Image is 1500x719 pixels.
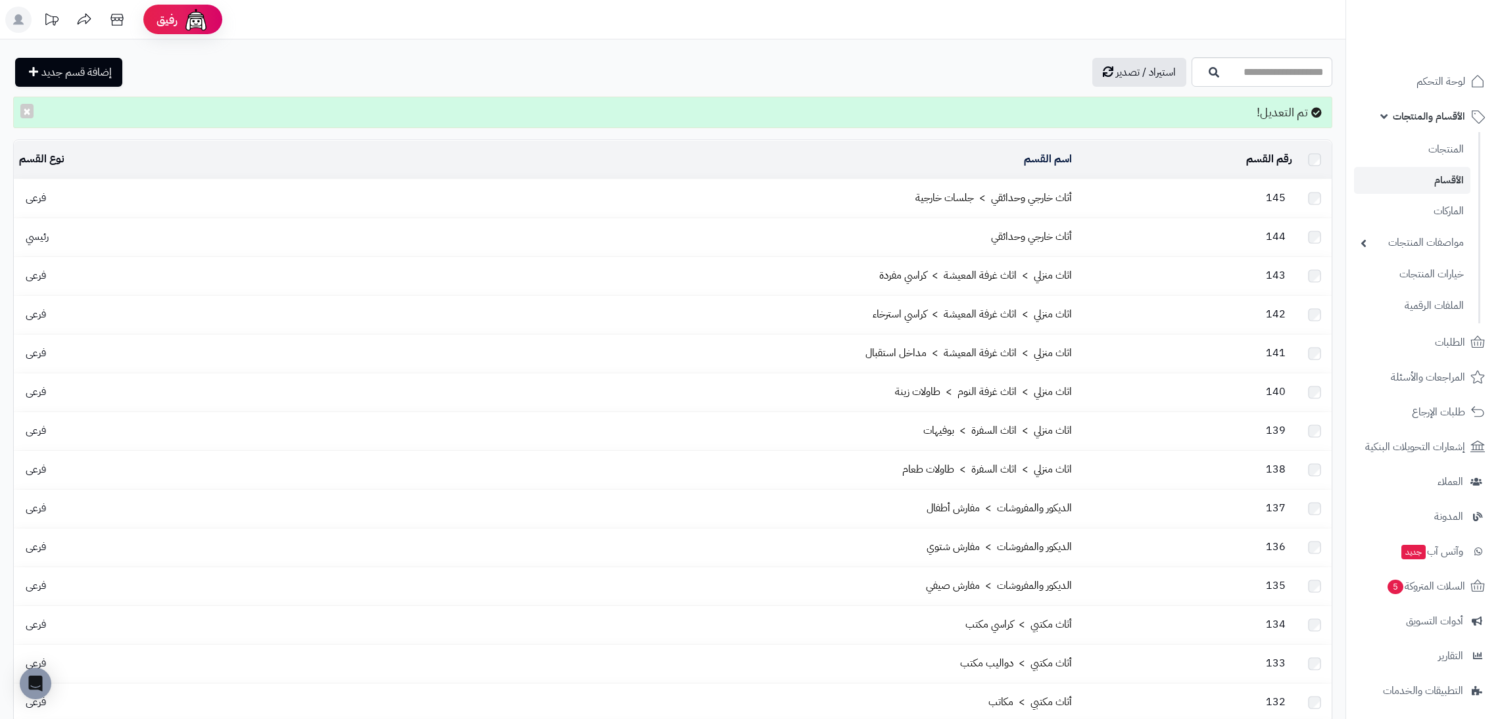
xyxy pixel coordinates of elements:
a: وآتس آبجديد [1354,536,1492,567]
span: 5 [1388,579,1404,594]
button: × [20,104,34,118]
span: فرعى [19,578,53,593]
a: الديكور والمفروشات > مفارش صيفي [926,578,1072,593]
a: الأقسام [1354,167,1470,194]
span: فرعى [19,190,53,206]
a: اثاث منزلي > اثاث غرفة المعيشة > كراسي استرخاء [873,306,1072,322]
span: طلبات الإرجاع [1412,403,1465,421]
a: المنتجات [1354,135,1470,164]
span: رئيسي [19,229,55,244]
span: فرعى [19,694,53,710]
span: 137 [1259,500,1292,516]
a: لوحة التحكم [1354,66,1492,97]
a: الطلبات [1354,327,1492,358]
span: 134 [1259,616,1292,632]
a: الديكور والمفروشات > مفارش أطفال [927,500,1072,516]
span: 145 [1259,190,1292,206]
a: المدونة [1354,501,1492,532]
div: رقم القسم [1082,152,1292,167]
span: لوحة التحكم [1416,72,1465,91]
span: التقارير [1438,647,1463,665]
span: جديد [1401,545,1426,559]
span: 144 [1259,229,1292,244]
span: إشعارات التحويلات البنكية [1365,438,1465,456]
a: أثاث مكتبي > مكاتب [988,694,1072,710]
span: 141 [1259,345,1292,361]
a: أثاث خارجي وحدائقي > جلسات خارجية [915,190,1072,206]
span: فرعى [19,616,53,632]
span: 139 [1259,423,1292,438]
div: تم التعديل! [13,97,1332,128]
a: أثاث مكتبي > كراسي مكتب [965,616,1072,632]
span: فرعى [19,500,53,516]
a: التطبيقات والخدمات [1354,675,1492,707]
span: المراجعات والأسئلة [1391,368,1465,386]
span: التطبيقات والخدمات [1383,682,1463,700]
a: اثاث منزلي > اثاث غرفة المعيشة > كراسي مفردة [879,267,1072,283]
span: 142 [1259,306,1292,322]
a: أثاث خارجي وحدائقي [991,229,1072,244]
span: 138 [1259,461,1292,477]
a: اثاث منزلي > اثاث غرفة النوم > طاولات زينة [895,384,1072,400]
span: 133 [1259,655,1292,671]
a: مواصفات المنتجات [1354,229,1470,257]
span: الأقسام والمنتجات [1393,107,1465,126]
span: 135 [1259,578,1292,593]
a: استيراد / تصدير [1092,58,1186,87]
div: Open Intercom Messenger [20,668,51,699]
a: خيارات المنتجات [1354,260,1470,289]
span: فرعى [19,655,53,671]
a: اثاث منزلي > اثاث السفرة > طاولات طعام [902,461,1072,477]
span: فرعى [19,461,53,477]
span: 140 [1259,384,1292,400]
span: استيراد / تصدير [1116,64,1176,80]
span: السلات المتروكة [1386,577,1465,595]
a: المراجعات والأسئلة [1354,361,1492,393]
span: فرعى [19,423,53,438]
a: الديكور والمفروشات > مفارش شتوي [927,539,1072,555]
img: logo-2.png [1411,10,1488,37]
a: تحديثات المنصة [35,7,68,36]
a: اثاث منزلي > اثاث غرفة المعيشة > مداخل استقبال [865,345,1072,361]
span: الطلبات [1435,333,1465,352]
span: فرعى [19,306,53,322]
a: التقارير [1354,640,1492,672]
span: المدونة [1434,507,1463,526]
span: العملاء [1438,473,1463,491]
a: السلات المتروكة5 [1354,570,1492,602]
span: أدوات التسويق [1406,612,1463,630]
a: العملاء [1354,466,1492,498]
span: وآتس آب [1400,542,1463,561]
a: إضافة قسم جديد [15,58,122,87]
span: 136 [1259,539,1292,555]
a: الماركات [1354,197,1470,225]
span: فرعى [19,539,53,555]
span: فرعى [19,384,53,400]
span: 143 [1259,267,1292,283]
span: فرعى [19,345,53,361]
span: فرعى [19,267,53,283]
a: اثاث منزلي > اثاث السفرة > بوفيهات [923,423,1072,438]
span: 132 [1259,694,1292,710]
span: رفيق [157,12,178,28]
a: طلبات الإرجاع [1354,396,1492,428]
a: أثاث مكتبي > دواليب مكتب [960,655,1072,671]
span: إضافة قسم جديد [41,64,112,80]
a: أدوات التسويق [1354,605,1492,637]
td: نوع القسم [14,141,231,179]
a: إشعارات التحويلات البنكية [1354,431,1492,463]
a: الملفات الرقمية [1354,292,1470,320]
a: اسم القسم [1024,151,1072,167]
img: ai-face.png [183,7,209,33]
